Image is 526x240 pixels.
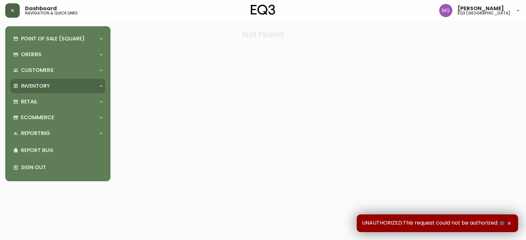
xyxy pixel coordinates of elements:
p: Sign Out [21,164,103,171]
p: Orders [21,51,41,58]
div: Sign Out [11,159,105,176]
p: Customers [21,67,54,74]
div: Report Bug [11,142,105,159]
div: Reporting [11,126,105,141]
div: Retail [11,95,105,109]
span: Dashboard [25,6,57,11]
div: Customers [11,63,105,77]
h5: navigation & quick links [25,11,78,15]
p: Ecommerce [21,114,54,121]
div: Inventory [11,79,105,93]
p: Report Bug [21,147,103,154]
div: Ecommerce [11,110,105,125]
img: de8837be2a95cd31bb7c9ae23fe16153 [439,4,452,17]
p: Point of Sale (Square) [21,35,85,42]
img: logo [251,5,275,15]
h5: eq3 [GEOGRAPHIC_DATA] [458,11,510,15]
div: Point of Sale (Square) [11,32,105,46]
p: Retail [21,98,37,105]
span: UNAUTHORIZED:This request could not be authorized. [362,220,506,227]
p: Inventory [21,82,50,90]
p: Reporting [21,130,50,137]
div: Orders [11,47,105,62]
span: [PERSON_NAME] [458,6,504,11]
